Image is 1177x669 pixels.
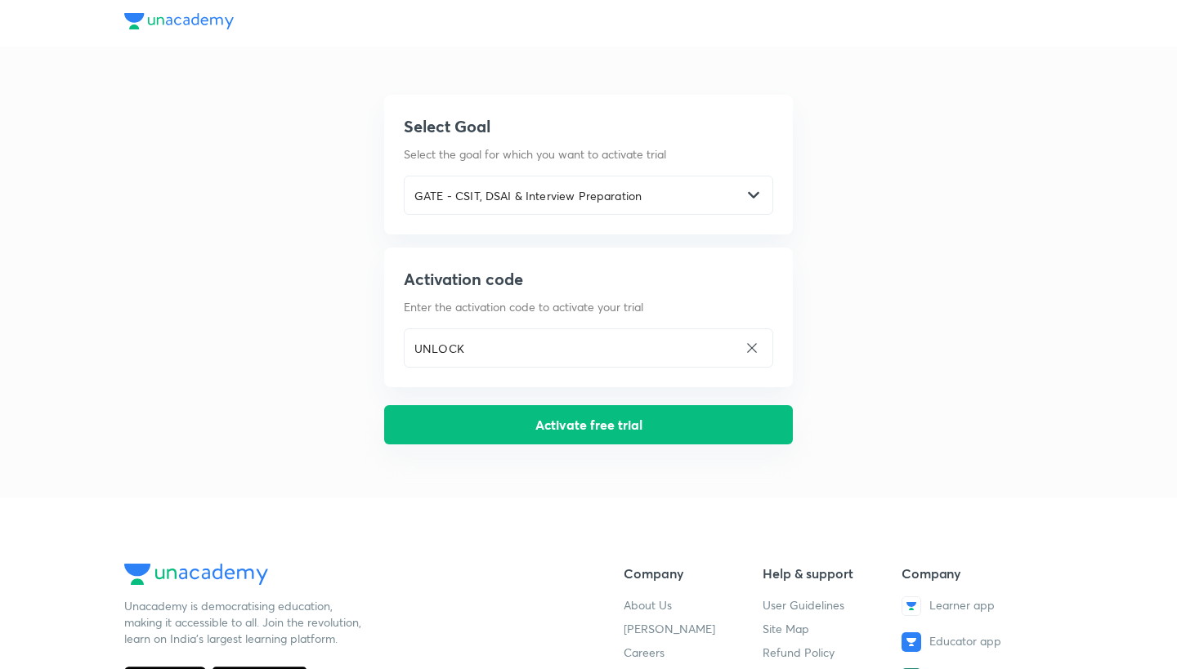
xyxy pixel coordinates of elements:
[124,13,234,33] a: Unacademy
[624,644,665,660] a: Careers
[124,598,369,647] div: Unacademy is democratising education, making it accessible to all. Join the revolution, learn on ...
[624,597,672,613] a: About Us
[405,179,741,212] input: Select goal
[404,298,773,315] p: Enter the activation code to activate your trial
[902,632,921,652] img: Educator app
[404,267,773,292] h5: Activation code
[902,564,1027,583] h5: Company
[124,564,268,585] img: Unacademy Logo
[404,145,773,163] p: Select the goal for which you want to activate trial
[124,13,234,29] img: Unacademy
[763,597,844,613] a: User Guidelines
[902,632,1027,652] a: Educator app
[624,621,715,636] a: [PERSON_NAME]
[902,596,1027,616] a: Learner app
[404,114,773,139] h5: Select Goal
[405,332,738,365] input: Enter activation code
[763,564,888,583] h5: Help & support
[902,596,921,616] img: Learner app
[763,644,835,660] a: Refund Policy
[763,621,809,636] a: Site Map
[384,405,793,444] button: Activate free trial
[748,190,759,201] img: -
[624,564,750,583] h5: Company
